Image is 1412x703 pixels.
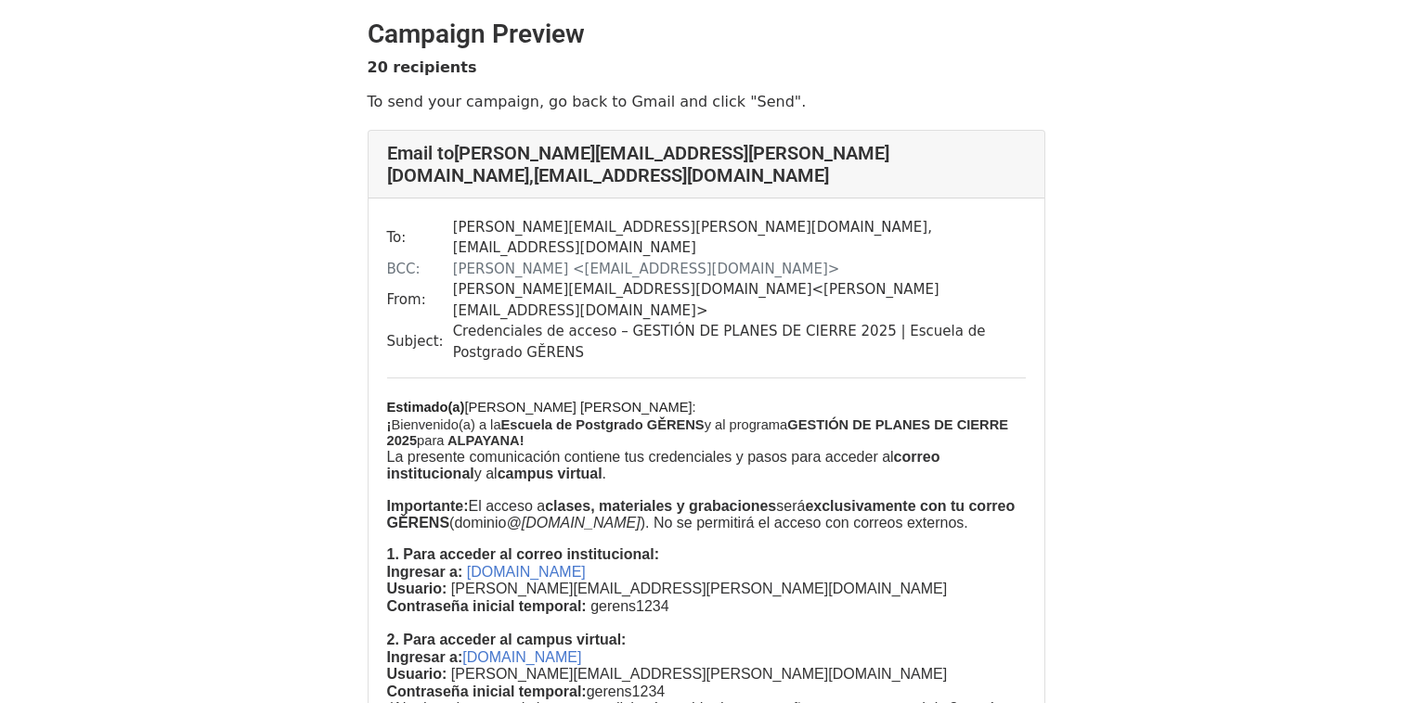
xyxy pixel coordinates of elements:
[387,279,453,321] td: From:
[453,321,1026,363] td: Credenciales de acceso – GESTIÓN DE PLANES DE CIERRE 2025 | Escuela de Postgrado GĚRENS
[387,564,463,580] b: Ingresar a:
[462,649,581,665] a: [DOMAIN_NAME]
[444,433,524,448] b: !
[467,564,586,580] a: [DOMAIN_NAME]
[387,666,447,682] b: Usuario:
[387,449,940,481] span: La presente comunicación contiene tus credenciales y pasos para acceder al y al .
[387,581,948,665] span: [PERSON_NAME][EMAIL_ADDRESS][PERSON_NAME][DOMAIN_NAME]
[387,684,587,699] b: Contraseña inicial temporal:
[387,397,1026,417] div: ​​
[387,449,940,481] strong: correo institucional
[501,417,705,432] b: Escuela de Postgrado GĚRENS
[387,632,627,647] b: 2. Para acceder al campus virtual:
[387,417,1009,448] b: GESTIÓN DE PLANES DE CIERRE 2025
[464,400,695,415] span: [PERSON_NAME] [PERSON_NAME]:
[590,598,669,614] span: gerens1234
[387,498,1016,530] span: El acceso a será (dominio ). No se permitirá el acceso con correos externos.
[545,498,776,514] strong: clases, materiales y grabaciones
[387,581,447,596] b: Usuario:
[447,433,520,448] span: ALPAYANA
[387,649,463,665] b: Ingresar a:
[387,259,453,280] td: BCC:
[368,19,1045,50] h2: Campaign Preview
[453,279,1026,321] td: [PERSON_NAME][EMAIL_ADDRESS][DOMAIN_NAME] < [PERSON_NAME][EMAIL_ADDRESS][DOMAIN_NAME] >
[387,417,392,432] span: ¡
[368,58,477,76] strong: 20 recipients
[387,598,587,614] b: Contraseña inicial temporal:
[387,400,465,415] span: Estimado(a)
[387,546,659,562] span: 1. Para acceder al correo institucional:
[387,498,469,514] span: Importante:
[387,498,1016,530] strong: exclusivamente con tu correo GĚRENS
[453,259,1026,280] td: [PERSON_NAME] < [EMAIL_ADDRESS][DOMAIN_NAME] >
[498,466,602,481] strong: campus virtual
[387,217,453,259] td: To:
[387,417,1009,448] span: Bienvenido(a) a la y al programa para
[506,515,640,530] em: @[DOMAIN_NAME]
[453,217,1026,259] td: [PERSON_NAME][EMAIL_ADDRESS][PERSON_NAME][DOMAIN_NAME] , [EMAIL_ADDRESS][DOMAIN_NAME]
[368,92,1045,111] p: To send your campaign, go back to Gmail and click "Send".
[387,321,453,363] td: Subject:
[387,666,948,698] span: [PERSON_NAME][EMAIL_ADDRESS][PERSON_NAME][DOMAIN_NAME] gerens1234
[387,142,1026,186] h4: Email to [PERSON_NAME][EMAIL_ADDRESS][PERSON_NAME][DOMAIN_NAME] , [EMAIL_ADDRESS][DOMAIN_NAME]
